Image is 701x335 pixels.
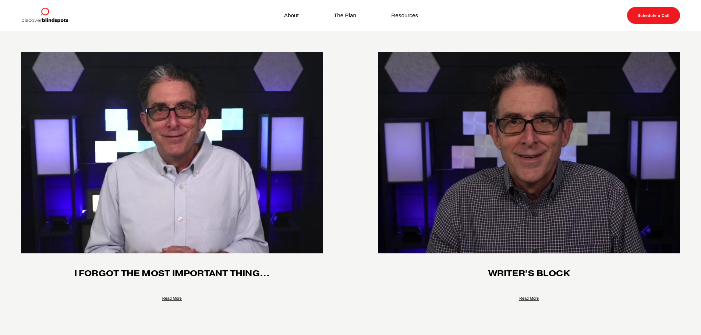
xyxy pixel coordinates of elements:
[74,268,270,278] a: i forgot the most important thing…
[391,10,418,20] a: Resources
[20,51,325,254] img: i forgot the most important thing…
[627,7,680,24] a: Schedule a Call
[519,290,539,302] a: Read More
[21,7,68,24] img: Discover Blind Spots
[284,10,299,20] a: About
[334,10,356,20] a: The Plan
[162,290,182,302] a: Read More
[488,268,570,278] a: Writer’s block
[376,51,681,254] img: Writer’s block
